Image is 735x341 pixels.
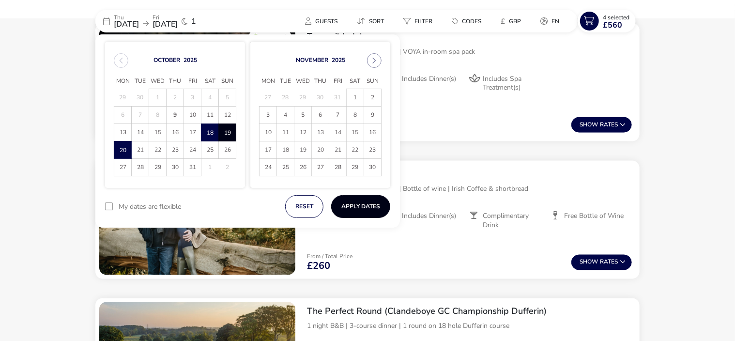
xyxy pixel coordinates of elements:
[332,57,345,64] button: Choose Year
[571,117,632,133] button: ShowRates
[296,57,328,64] button: Choose Month
[307,31,632,42] h2: Tranquil Indulgence
[307,169,632,180] h2: A Date with Nature
[219,124,236,141] td: 19
[219,124,235,141] span: 19
[364,141,381,158] span: 23
[184,107,201,124] span: 10
[132,159,149,176] td: 28
[347,89,364,106] span: 1
[202,124,218,141] span: 18
[312,107,329,124] span: 6
[315,17,337,25] span: Guests
[444,14,489,28] button: Codes
[533,14,571,28] naf-pibe-menu-bar-item: en
[167,159,184,176] td: 30
[132,124,149,141] span: 14
[201,141,218,158] span: 25
[260,107,276,124] span: 3
[201,141,219,159] td: 25
[312,159,329,176] td: 27
[580,122,600,128] span: Show
[114,15,139,20] p: Thu
[149,74,167,89] span: Wed
[307,254,352,260] p: From / Total Price
[329,124,347,141] td: 14
[114,124,131,141] span: 13
[105,42,390,188] div: Choose Date
[114,124,132,141] td: 13
[167,141,184,158] span: 23
[493,14,533,28] naf-pibe-menu-bar-item: £GBP
[277,74,294,89] span: Tue
[364,124,382,141] td: 16
[260,124,276,141] span: 10
[260,89,277,107] td: 27
[483,75,543,92] span: Includes Spa Treatment(s)
[312,89,329,107] td: 30
[167,107,184,124] span: 9
[277,141,294,158] span: 18
[307,184,632,194] p: 1 night B&B | 3-course dinner | Bottle of wine | Irish Coffee & shortbread
[444,14,493,28] naf-pibe-menu-bar-item: Codes
[294,89,312,107] td: 29
[184,74,201,89] span: Fri
[364,159,382,176] td: 30
[277,107,294,124] span: 4
[329,141,346,158] span: 21
[347,107,364,124] td: 8
[167,89,184,107] td: 2
[294,141,312,159] td: 19
[201,89,219,107] td: 4
[294,124,311,141] span: 12
[402,75,456,83] span: Includes Dinner(s)
[119,203,181,210] label: My dates are flexible
[509,17,521,25] span: GBP
[219,107,236,124] td: 12
[564,212,624,220] span: Free Bottle of Wine
[260,107,277,124] td: 3
[132,89,149,107] td: 30
[347,141,364,158] span: 22
[329,89,347,107] td: 31
[184,89,201,107] td: 3
[364,107,381,124] span: 9
[184,159,201,176] td: 31
[277,124,294,141] td: 11
[201,159,219,176] td: 1
[191,17,196,25] span: 1
[462,17,481,25] span: Codes
[364,89,382,107] td: 2
[307,46,632,57] p: 1 night B&B | 3-course dinner | VOYA in-room spa pack
[114,74,132,89] span: Mon
[329,159,347,176] td: 28
[167,159,184,176] span: 30
[396,14,444,28] naf-pibe-menu-bar-item: Filter
[294,74,312,89] span: Wed
[347,141,364,159] td: 22
[219,107,236,124] span: 12
[260,159,276,176] span: 24
[149,159,166,176] span: 29
[349,14,396,28] naf-pibe-menu-bar-item: Sort
[184,107,201,124] td: 10
[329,141,347,159] td: 21
[219,74,236,89] span: Sun
[364,74,382,89] span: Sun
[299,23,640,100] div: Tranquil Indulgence1 night B&B | 3-course dinner | VOYA in-room spa packIncludes BreakfastInclude...
[277,159,294,176] td: 25
[571,255,632,270] button: ShowRates
[149,141,167,159] td: 22
[329,107,346,124] span: 7
[132,74,149,89] span: Tue
[294,159,312,176] td: 26
[364,89,381,106] span: 2
[114,89,132,107] td: 29
[184,57,197,64] button: Choose Year
[219,159,236,176] td: 2
[299,161,640,237] div: A Date with Nature1 night B&B | 3-course dinner | Bottle of wine | Irish Coffee & shortbreadInclu...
